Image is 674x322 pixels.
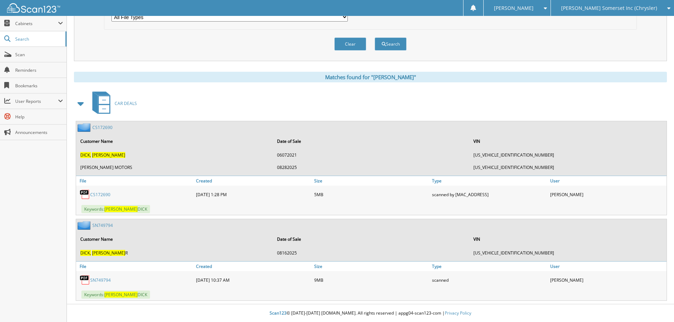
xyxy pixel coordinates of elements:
span: DICK, [80,250,91,256]
span: Keywords: DICK [81,291,150,299]
span: Help [15,114,63,120]
div: 9MB [312,273,431,287]
th: VIN [470,232,666,246]
span: [PERSON_NAME] [104,206,138,212]
span: Reminders [15,67,63,73]
div: [DATE] 10:37 AM [194,273,312,287]
a: Type [430,176,548,186]
button: Clear [334,37,366,51]
span: Search [15,36,62,42]
a: User [548,262,667,271]
img: scan123-logo-white.svg [7,3,60,13]
div: Matches found for "[PERSON_NAME]" [74,72,667,82]
a: Created [194,176,312,186]
span: Scan [15,52,63,58]
a: Created [194,262,312,271]
div: scanned by [MAC_ADDRESS] [430,187,548,201]
td: 08162025 [273,247,470,259]
td: [PERSON_NAME] MOTORS [77,162,273,173]
div: scanned [430,273,548,287]
img: folder2.png [77,123,92,132]
iframe: Chat Widget [639,288,674,322]
a: Type [430,262,548,271]
img: PDF.png [80,189,90,200]
span: Scan123 [270,310,287,316]
span: Keywords: DICK [81,205,150,213]
td: 08282025 [273,162,470,173]
div: [DATE] 1:28 PM [194,187,312,201]
span: [PERSON_NAME] [494,6,534,10]
td: [US_VEHICLE_IDENTIFICATION_NUMBER] [470,162,666,173]
a: File [76,262,194,271]
a: CS172690 [90,192,110,198]
th: Date of Sale [273,232,470,246]
span: Bookmarks [15,83,63,89]
div: 5MB [312,187,431,201]
th: Customer Name [77,134,273,148]
a: CAR DEALS [88,89,137,117]
span: User Reports [15,98,58,104]
span: [PERSON_NAME] [104,292,138,298]
span: DICK, [80,152,91,158]
a: User [548,176,667,186]
td: R [77,247,273,259]
a: SN749794 [90,277,111,283]
span: Announcements [15,129,63,135]
div: [PERSON_NAME] [548,187,667,201]
a: Size [312,176,431,186]
button: Search [375,37,407,51]
div: © [DATE]-[DATE] [DOMAIN_NAME]. All rights reserved | appg04-scan123-com | [67,305,674,322]
th: Date of Sale [273,134,470,148]
a: CS172690 [92,124,113,130]
img: PDF.png [80,275,90,285]
span: CAR DEALS [115,100,137,106]
a: SN749794 [92,222,113,228]
td: 06072021 [273,149,470,161]
span: [PERSON_NAME] [92,152,125,158]
td: [US_VEHICLE_IDENTIFICATION_NUMBER] [470,149,666,161]
span: [PERSON_NAME] [92,250,125,256]
a: Size [312,262,431,271]
td: [US_VEHICLE_IDENTIFICATION_NUMBER] [470,247,666,259]
img: folder2.png [77,221,92,230]
a: File [76,176,194,186]
th: Customer Name [77,232,273,246]
th: VIN [470,134,666,148]
span: [PERSON_NAME] Somerset Inc (Chrysler) [561,6,657,10]
span: Cabinets [15,21,58,27]
a: Privacy Policy [445,310,471,316]
div: [PERSON_NAME] [548,273,667,287]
